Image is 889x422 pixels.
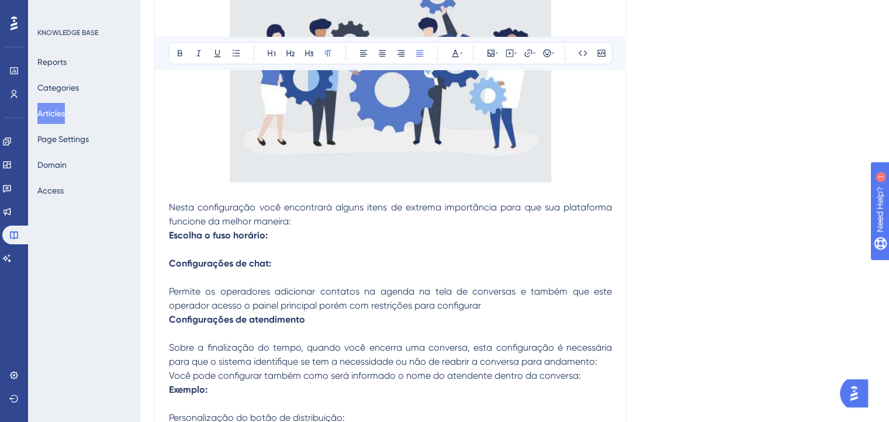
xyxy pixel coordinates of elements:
span: Sobre a finalização do tempo, quando você encerra uma conversa, esta configuração é necessária pa... [169,342,614,367]
span: Need Help? [27,3,73,17]
div: 1 [81,6,85,15]
div: KNOWLEDGE BASE [37,28,98,37]
button: Access [37,180,64,201]
span: Permite os operadores adicionar contatos na agenda na tela de conversas e também que este operado... [169,286,614,311]
strong: Configurações de atendimento [169,314,305,325]
button: Categories [37,77,79,98]
strong: Configurações de chat: [169,258,271,269]
strong: Escolha o fuso horário: [169,230,268,241]
button: Domain [37,154,67,175]
button: Articles [37,103,65,124]
strong: Exemplo: [169,384,207,395]
iframe: UserGuiding AI Assistant Launcher [840,376,875,411]
span: Você pode configurar também como será informado o nome do atendente dentro da conversa: [169,370,581,381]
span: Nesta configuração você encontrará alguns itens de extrema importância para que sua plataforma fu... [169,202,614,227]
button: Page Settings [37,129,89,150]
button: Reports [37,51,67,72]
